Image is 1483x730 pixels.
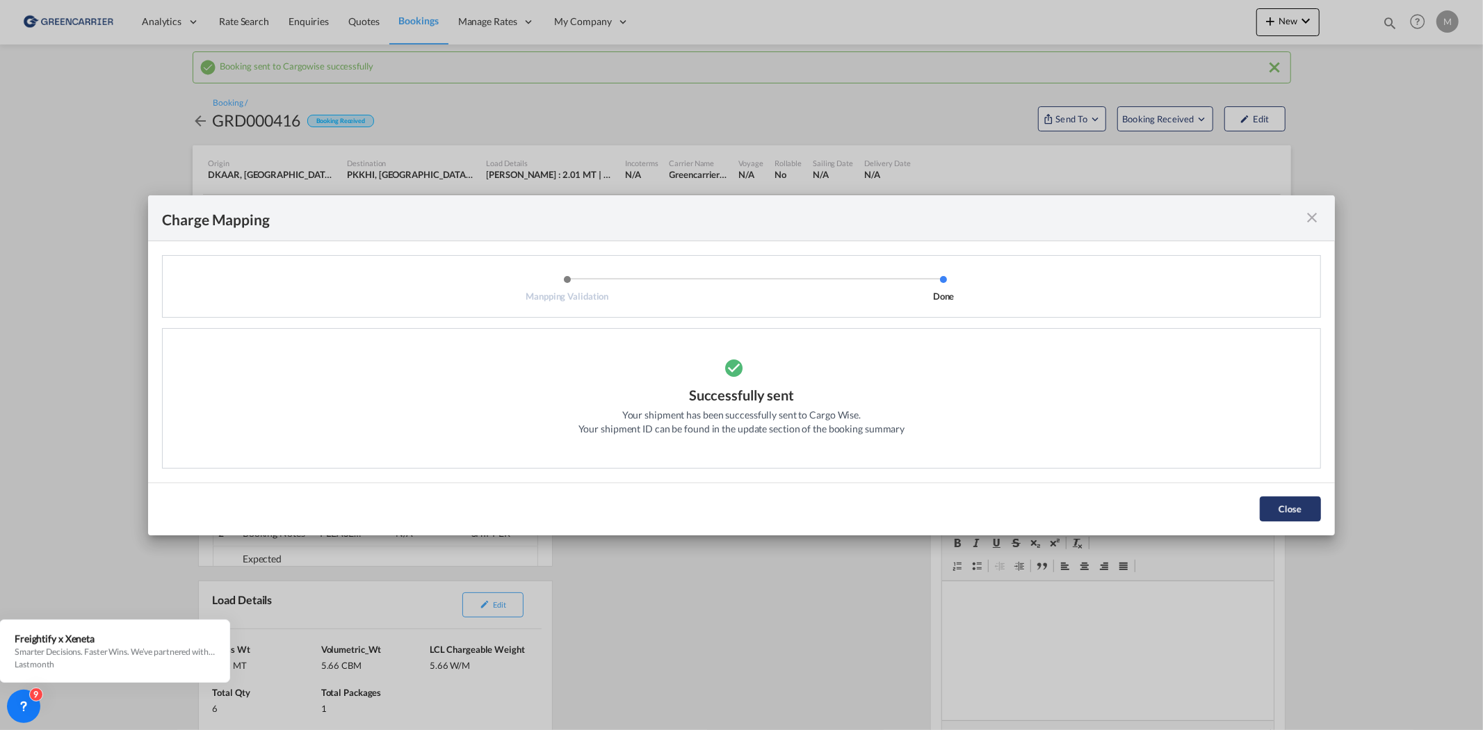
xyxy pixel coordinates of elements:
[689,385,794,408] div: Successfully sent
[148,195,1334,535] md-dialog: Manpping ValidationDone ...
[162,209,270,227] div: Charge Mapping
[1260,496,1321,521] button: Close
[14,14,318,29] body: Editor, editor4
[622,408,861,422] div: Your shipment has been successfully sent to Cargo Wise.
[379,275,755,302] li: Manpping Validation
[755,275,1131,302] li: Done
[724,350,759,385] md-icon: icon-checkbox-marked-circle
[1304,209,1321,226] md-icon: icon-close fg-AAA8AD cursor
[578,422,905,436] div: Your shipment ID can be found in the update section of the booking summary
